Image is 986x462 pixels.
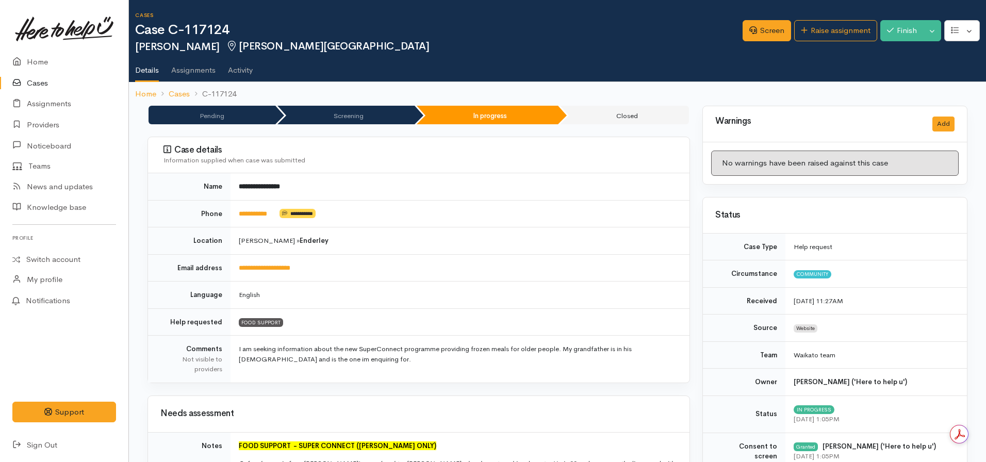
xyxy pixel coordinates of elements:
h3: Warnings [715,117,920,126]
div: [DATE] 1:05PM [794,414,955,424]
a: Raise assignment [794,20,877,41]
button: Finish [880,20,924,41]
td: English [231,282,689,309]
td: Help request [785,234,967,260]
a: Details [135,52,159,82]
td: Help requested [148,308,231,336]
li: Closed [560,106,689,124]
b: Enderley [300,236,328,245]
span: Community [794,270,831,278]
td: Case Type [703,234,785,260]
h3: Status [715,210,955,220]
h3: Needs assessment [160,409,677,419]
td: Team [703,341,785,369]
b: [PERSON_NAME] ('Here to help u') [794,377,907,386]
td: Status [703,395,785,433]
div: Information supplied when case was submitted [163,155,677,166]
span: Waikato team [794,351,835,359]
h6: Profile [12,231,116,245]
td: Received [703,287,785,315]
button: Add [932,117,955,131]
div: Not visible to providers [160,354,222,374]
div: No warnings have been raised against this case [711,151,959,176]
td: I am seeking information about the new SuperConnect programme providing frozen meals for older pe... [231,336,689,383]
span: FOOD SUPPORT [239,318,283,326]
a: Activity [228,52,253,81]
h1: Case C-117124 [135,23,743,38]
h3: Case details [163,145,677,155]
font: FOOD SUPPORT - SUPER CONNECT ([PERSON_NAME] ONLY) [239,441,436,450]
time: [DATE] 11:27AM [794,296,843,305]
li: Pending [149,106,275,124]
td: Phone [148,200,231,227]
div: Granted [794,442,818,451]
td: Circumstance [703,260,785,288]
td: Email address [148,254,231,282]
span: Website [794,324,817,333]
a: Home [135,88,156,100]
td: Name [148,173,231,200]
a: Cases [169,88,190,100]
h2: [PERSON_NAME] [135,41,743,53]
span: In progress [794,405,834,414]
li: Screening [277,106,415,124]
td: Source [703,315,785,342]
b: [PERSON_NAME] ('Here to help u') [823,442,936,451]
span: [PERSON_NAME][GEOGRAPHIC_DATA] [226,40,430,53]
td: Owner [703,369,785,396]
button: Support [12,402,116,423]
a: Assignments [171,52,216,81]
h6: Cases [135,12,743,18]
span: [PERSON_NAME] » [239,236,328,245]
td: Comments [148,336,231,383]
td: Language [148,282,231,309]
li: C-117124 [190,88,236,100]
div: [DATE] 1:05PM [794,451,955,461]
nav: breadcrumb [129,82,986,106]
td: Location [148,227,231,255]
a: Screen [743,20,791,41]
li: In progress [417,106,558,124]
